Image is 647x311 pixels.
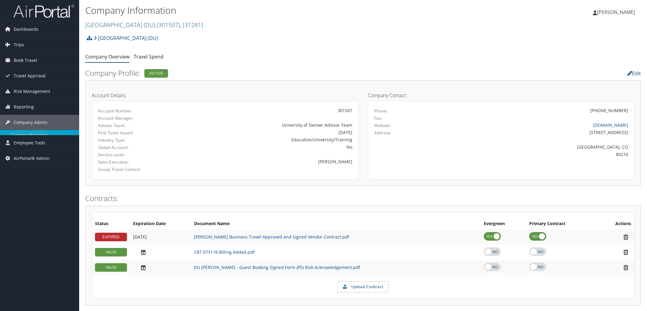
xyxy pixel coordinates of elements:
[98,144,177,150] label: Global Account:
[14,99,34,115] span: Reporting
[95,263,127,272] div: VALID
[191,218,481,229] th: Document Name
[14,115,47,130] span: Company Admin
[85,68,453,78] h2: Company Profile:
[440,151,628,157] div: 80210
[593,122,628,128] a: [DOMAIN_NAME]
[98,115,177,121] label: Account Manager:
[597,9,635,16] span: [PERSON_NAME]
[374,115,382,121] label: Fax:
[440,129,628,136] div: [STREET_ADDRESS]
[374,130,391,136] label: Address:
[627,70,641,77] a: Edit
[14,84,50,99] span: Risk Management
[481,218,526,229] th: Evergreen
[186,129,352,136] div: [DATE]
[92,93,359,98] h4: Account Details:
[133,234,188,240] div: Add/Edit Date
[98,137,177,143] label: Industry Type:
[85,21,203,29] a: [GEOGRAPHIC_DATA] (DU)
[374,108,388,114] label: Phone:
[85,4,456,17] h1: Company Information
[98,166,177,172] label: Group Travel Contact:
[144,69,168,78] div: Active
[186,122,352,128] div: University of Denver Advisor Team
[374,122,391,129] label: Website:
[98,130,177,136] label: First Ticket Issued:
[593,3,641,21] a: [PERSON_NAME]
[194,234,349,240] a: [PERSON_NAME] Business Travel Approved and Signed Vendor Contract.pdf
[95,233,127,241] div: EXPIRED
[157,21,180,29] span: ( 301507 )
[98,108,177,114] label: Account Number:
[180,21,203,29] span: , [ 31281 ]
[14,151,50,166] span: AirPortal® Admin
[338,282,388,292] label: Upload Contract
[186,107,352,114] div: 301507
[95,248,127,256] div: VALID
[194,249,255,255] a: CBT 073118 Billing Added.pdf
[186,144,352,150] div: No
[368,93,635,98] h4: Company Contact:
[133,234,147,240] span: [DATE]
[440,144,628,150] div: [GEOGRAPHIC_DATA], CO
[133,249,188,256] div: Add/Edit Date
[98,152,177,158] label: Service Level:
[621,234,631,240] i: Remove Contract
[14,37,24,52] span: Trips
[130,218,191,229] th: Expiration Date
[98,122,177,129] label: Advisor Team:
[194,264,360,270] a: DU [PERSON_NAME] - Guest Booking Signed Form (PS) Risk Acknowledgement.pdf
[98,159,177,165] label: Sales Executive:
[14,53,37,68] span: Book Travel
[597,218,634,229] th: Actions
[134,53,164,60] a: Travel Spend
[186,158,352,165] div: [PERSON_NAME]
[14,135,45,150] span: Employee Tools
[621,249,631,256] i: Remove Contract
[92,218,130,229] th: Status
[621,264,631,271] i: Remove Contract
[14,68,46,83] span: Travel Approval
[14,22,38,37] span: Dashboards
[85,193,641,203] h2: Contracts:
[526,218,597,229] th: Primary Contract
[85,53,129,60] a: Company Overview
[94,32,158,44] a: [GEOGRAPHIC_DATA] (DU)
[133,264,188,271] div: Add/Edit Date
[186,136,352,143] div: Education/University/Training
[590,107,628,114] div: [PHONE_NUMBER]
[13,4,74,18] img: airportal-logo.png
